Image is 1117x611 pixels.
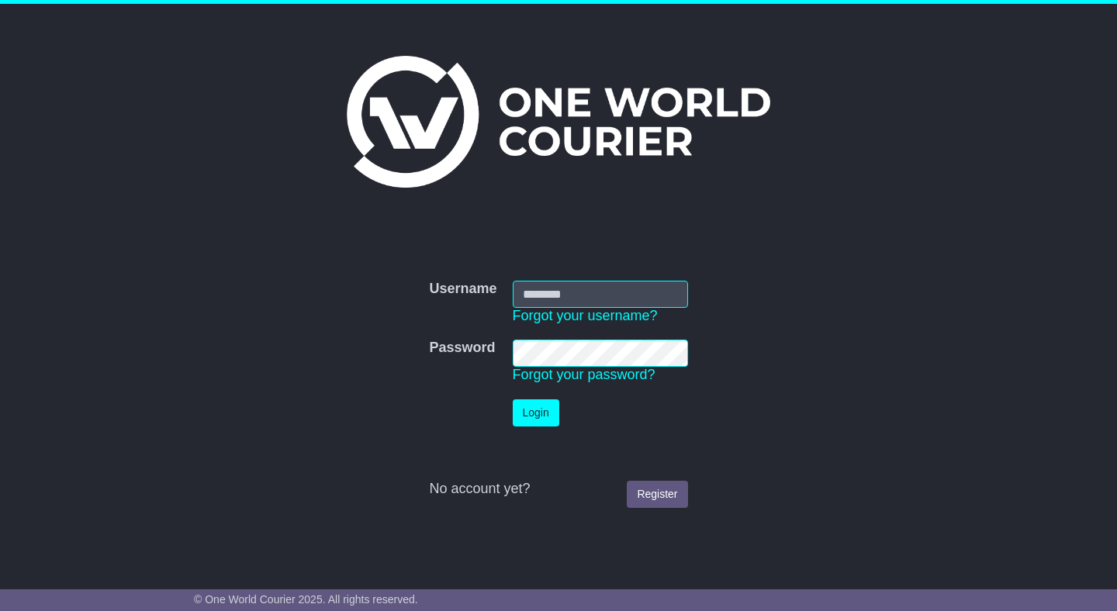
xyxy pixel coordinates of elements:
div: No account yet? [429,481,687,498]
label: Password [429,340,495,357]
a: Forgot your password? [513,367,655,382]
span: © One World Courier 2025. All rights reserved. [194,593,418,606]
a: Register [627,481,687,508]
a: Forgot your username? [513,308,658,323]
img: One World [347,56,770,188]
button: Login [513,399,559,426]
label: Username [429,281,496,298]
